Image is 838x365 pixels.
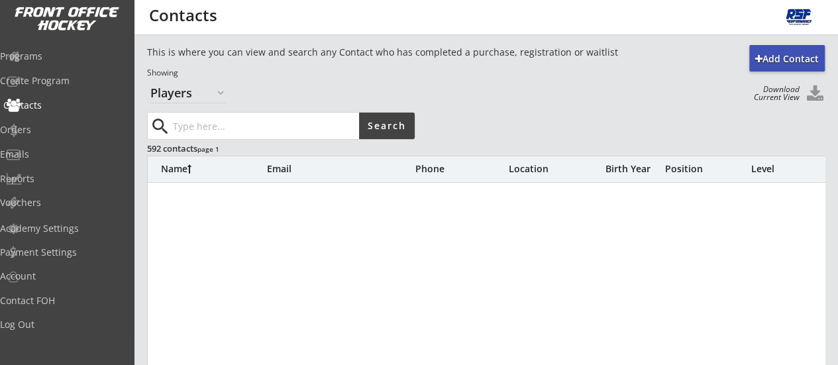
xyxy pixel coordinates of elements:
[605,164,658,174] div: Birth Year
[147,68,705,79] div: Showing
[751,164,831,174] div: Level
[3,101,123,110] div: Contacts
[747,85,800,101] div: Download Current View
[509,164,602,174] div: Location
[161,164,267,174] div: Name
[170,113,359,139] input: Type here...
[197,144,219,154] font: page 1
[664,164,744,174] div: Position
[749,52,825,66] div: Add Contact
[267,164,413,174] div: Email
[147,46,705,59] div: This is where you can view and search any Contact who has completed a purchase, registration or w...
[415,164,508,174] div: Phone
[149,116,171,137] button: search
[359,113,415,139] button: Search
[147,142,413,154] div: 592 contacts
[805,85,825,103] button: Click to download all Contacts. Your browser settings may try to block it, check your security se...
